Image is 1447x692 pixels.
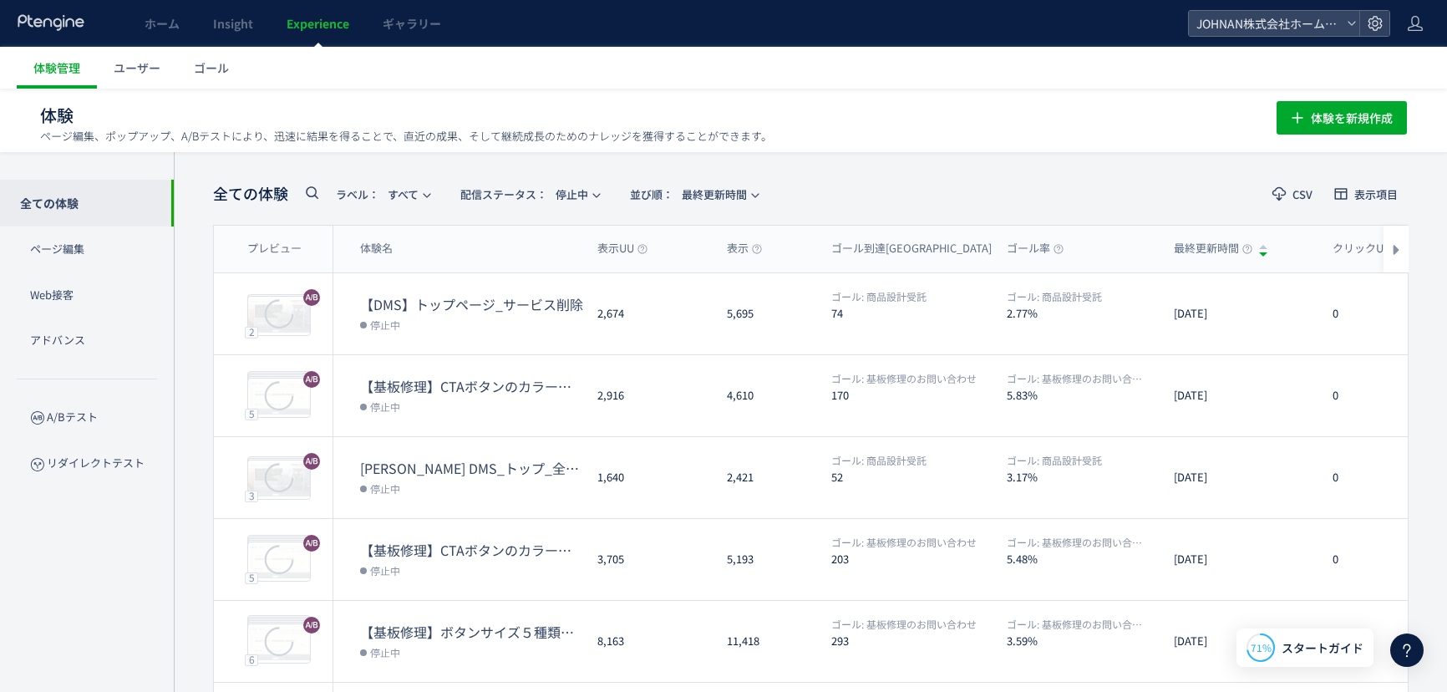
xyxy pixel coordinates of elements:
span: 基板修理のお問い合わせ [831,535,977,549]
dt: 74 [831,305,993,321]
span: 基板修理のお問い合わせ [1007,535,1145,549]
span: 停止中 [460,181,588,208]
span: 停止中 [370,316,400,333]
dt: 293 [831,633,993,649]
span: 商品設計受託 [831,453,927,467]
span: 基板修理のお問い合わせ [831,371,977,385]
dt: 5.83% [1007,387,1160,403]
dt: 3.17% [1007,469,1160,485]
span: 最終更新時間 [1174,241,1252,257]
span: ギャラリー [383,15,441,32]
div: [DATE] [1160,601,1319,682]
dt: 2.77% [1007,305,1160,321]
button: 並び順：最終更新時間 [619,181,768,207]
div: [DATE] [1160,437,1319,518]
span: 体験を新規作成 [1311,101,1393,135]
dt: JOHNAN DMS_トップ_全サービスコンテンツ掲載 [360,459,584,478]
dt: 【DMS】トップページ_サービス削除 [360,295,584,314]
div: 3,705 [584,519,713,600]
span: プレビュー [247,241,302,257]
div: 1,640 [584,437,713,518]
div: 5,193 [713,519,818,600]
button: ラベル：すべて [325,181,439,207]
span: Experience [287,15,349,32]
span: 商品設計受託 [1007,453,1102,467]
span: 体験名 [360,241,393,257]
span: ゴール [194,59,229,76]
span: 停止中 [370,398,400,415]
span: 表示項目 [1354,189,1398,200]
button: 体験を新規作成 [1277,101,1407,135]
span: 停止中 [370,644,400,660]
div: 4,610 [713,355,818,436]
div: 2,421 [713,437,818,518]
dt: 5.48% [1007,551,1160,567]
span: ゴール到達[GEOGRAPHIC_DATA] [831,241,1005,257]
span: 商品設計受託 [831,289,927,303]
span: Insight [213,15,253,32]
div: 2,674 [584,273,713,354]
dt: 【基板修理】ボタンサイズ５種類の検証 [360,623,584,642]
span: ユーザー [114,59,160,76]
div: 3 [245,490,258,501]
button: 配信ステータス​：停止中 [449,181,609,207]
span: ホーム [145,15,180,32]
p: ページ編集、ポップアップ、A/Bテストにより、迅速に結果を得ることで、直近の成果、そして継続成長のためのナレッジを獲得することができます。 [40,129,772,144]
span: 商品設計受託 [1007,289,1102,303]
div: 5 [245,572,258,583]
span: 停止中 [370,480,400,496]
dt: 52 [831,469,993,485]
span: スタートガイド [1282,639,1363,657]
span: ラベル： [336,186,379,202]
div: [DATE] [1160,519,1319,600]
span: 基板修理のお問い合わせ [831,617,977,631]
div: 6 [245,654,258,665]
span: クリックUU [1333,241,1404,257]
span: ゴール率 [1007,241,1064,257]
dt: 170 [831,387,993,403]
div: 5,695 [713,273,818,354]
span: 体験管理 [33,59,80,76]
dt: 【基板修理】CTAボタンのカラー変更① [360,541,584,560]
h1: 体験 [40,104,1240,128]
dt: 203 [831,551,993,567]
button: 表示項目 [1323,181,1409,207]
span: JOHNAN株式会社ホームページ [1191,11,1340,36]
div: 8,163 [584,601,713,682]
span: 基板修理のお問い合わせ [1007,371,1145,385]
span: 停止中 [370,562,400,578]
span: すべて [336,181,419,208]
dt: 【基板修理】CTAボタンのカラー変更② [360,377,584,396]
div: [DATE] [1160,355,1319,436]
div: 11,418 [713,601,818,682]
span: 最終更新時間 [630,181,747,208]
div: 2 [245,326,258,338]
div: 2,916 [584,355,713,436]
div: [DATE] [1160,273,1319,354]
dt: 3.59% [1007,633,1160,649]
button: CSV [1262,181,1323,207]
span: 並び順： [630,186,673,202]
span: 基板修理のお問い合わせ [1007,617,1145,631]
span: 配信ステータス​： [460,186,547,202]
span: 表示UU [597,241,647,257]
span: CSV [1292,189,1312,200]
div: 5 [245,408,258,420]
span: 全ての体験 [213,183,288,205]
span: 71% [1251,640,1272,654]
span: 表示 [727,241,762,257]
